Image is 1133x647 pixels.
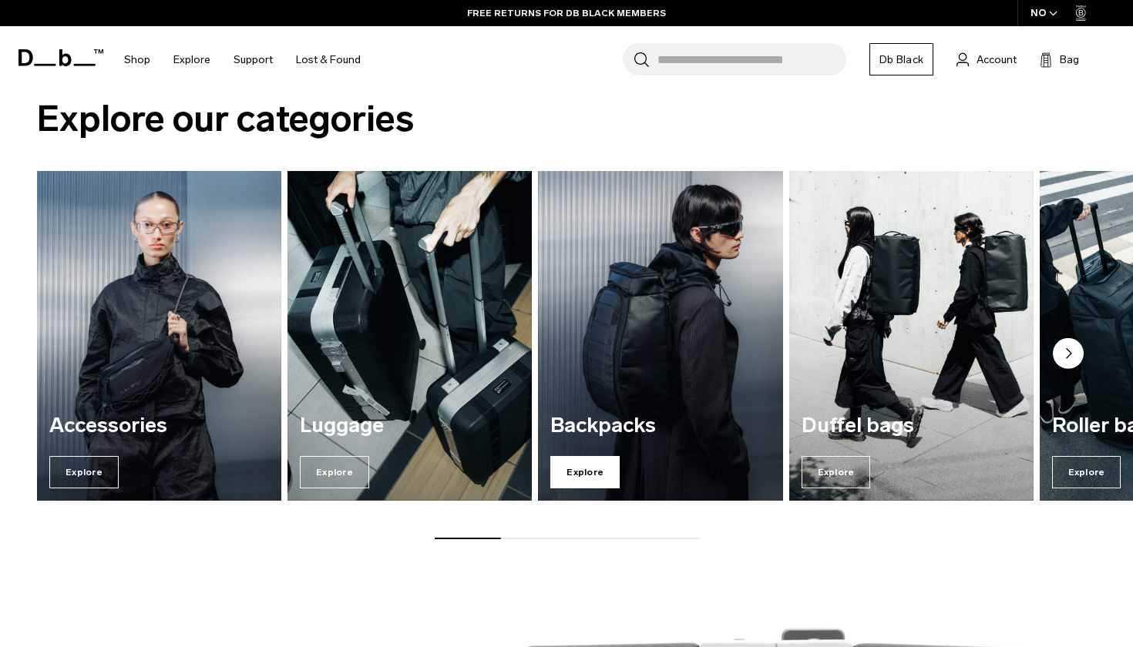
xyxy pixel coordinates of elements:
[296,32,361,87] a: Lost & Found
[173,32,210,87] a: Explore
[49,456,119,488] span: Explore
[789,171,1034,501] a: Duffel bags Explore
[1052,456,1121,488] span: Explore
[124,32,150,87] a: Shop
[113,26,372,93] nav: Main Navigation
[37,171,281,501] div: 1 / 7
[789,171,1034,501] div: 4 / 7
[956,50,1017,69] a: Account
[49,414,269,437] h3: Accessories
[538,171,782,501] div: 3 / 7
[1040,50,1079,69] button: Bag
[287,171,532,501] a: Luggage Explore
[467,6,666,20] a: FREE RETURNS FOR DB BLACK MEMBERS
[550,414,770,437] h3: Backpacks
[1060,52,1079,68] span: Bag
[538,171,782,501] a: Backpacks Explore
[869,43,933,75] a: Db Black
[802,456,871,488] span: Explore
[234,32,273,87] a: Support
[300,414,519,437] h3: Luggage
[1053,338,1084,372] button: Next slide
[37,92,1096,146] h2: Explore our categories
[37,171,281,501] a: Accessories Explore
[977,52,1017,68] span: Account
[802,414,1021,437] h3: Duffel bags
[287,171,532,501] div: 2 / 7
[300,456,369,488] span: Explore
[550,456,620,488] span: Explore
